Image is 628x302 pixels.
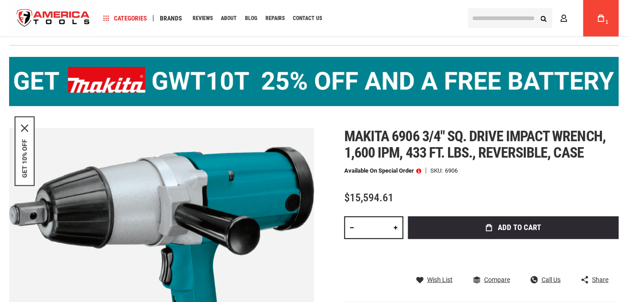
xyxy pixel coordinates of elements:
a: Compare [473,276,510,284]
span: Makita 6906 3/4" sq. drive impact wrench, 1,600 ipm, 433 ft. lbs., reversible, case [344,128,606,161]
a: Reviews [189,12,217,25]
span: Wish List [427,276,453,283]
img: BOGO: Buy the Makita® XGT IMpact Wrench (GWT10T), get the BL4040 4ah Battery FREE! [9,57,619,106]
a: Wish List [416,276,453,284]
a: Categories [99,12,151,25]
button: Add to Cart [408,216,619,239]
span: Reviews [193,15,213,21]
span: About [221,15,237,21]
span: Compare [484,276,510,283]
div: 6906 [445,168,458,174]
span: Brands [160,15,182,21]
span: Contact Us [293,15,322,21]
span: Blog [245,15,257,21]
span: Repairs [265,15,285,21]
a: store logo [9,1,97,36]
img: America Tools [9,1,97,36]
span: Share [592,276,608,283]
span: Add to Cart [498,224,541,231]
p: Available on Special Order [344,168,421,174]
button: Search [535,10,552,27]
a: Contact Us [289,12,326,25]
strong: SKU [430,168,445,174]
iframe: Secure express checkout frame [406,242,621,268]
a: Call Us [531,276,561,284]
a: Blog [241,12,261,25]
a: Repairs [261,12,289,25]
button: GET 10% OFF [21,139,28,178]
a: Brands [156,12,186,25]
a: About [217,12,241,25]
span: Categories [103,15,147,21]
button: Close [21,124,28,132]
span: $15,594.61 [344,191,393,204]
span: Call Us [541,276,561,283]
svg: close icon [21,124,28,132]
span: 1 [606,20,608,25]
